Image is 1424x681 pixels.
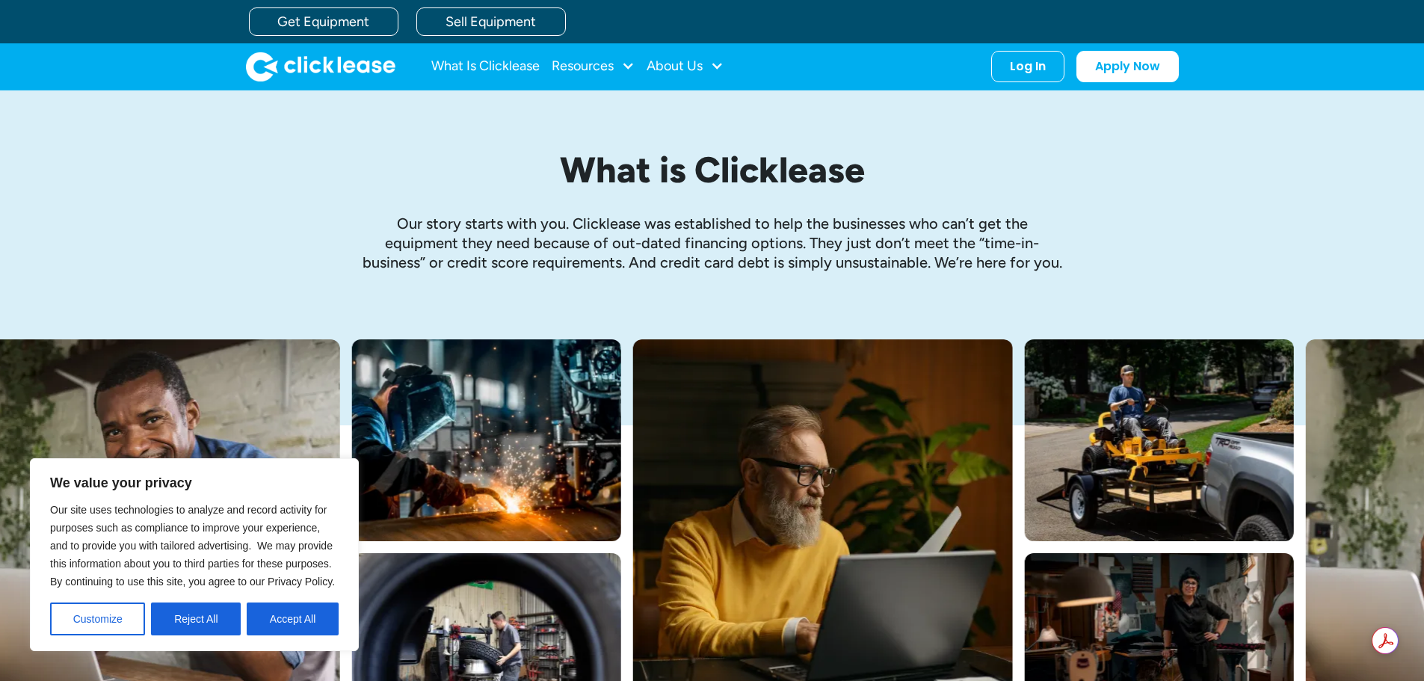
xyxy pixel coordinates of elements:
a: What Is Clicklease [431,52,540,81]
div: We value your privacy [30,458,359,651]
img: Clicklease logo [246,52,395,81]
div: About Us [647,52,724,81]
a: Apply Now [1076,51,1179,82]
span: Our site uses technologies to analyze and record activity for purposes such as compliance to impr... [50,504,335,588]
div: Log In [1010,59,1046,74]
a: Sell Equipment [416,7,566,36]
button: Accept All [247,603,339,635]
a: Get Equipment [249,7,398,36]
img: Man with hat and blue shirt driving a yellow lawn mower onto a trailer [1025,339,1294,541]
div: Resources [552,52,635,81]
img: A welder in a large mask working on a large pipe [352,339,621,541]
p: Our story starts with you. Clicklease was established to help the businesses who can’t get the eq... [361,214,1064,272]
p: We value your privacy [50,474,339,492]
a: home [246,52,395,81]
button: Customize [50,603,145,635]
button: Reject All [151,603,241,635]
h1: What is Clicklease [361,150,1064,190]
